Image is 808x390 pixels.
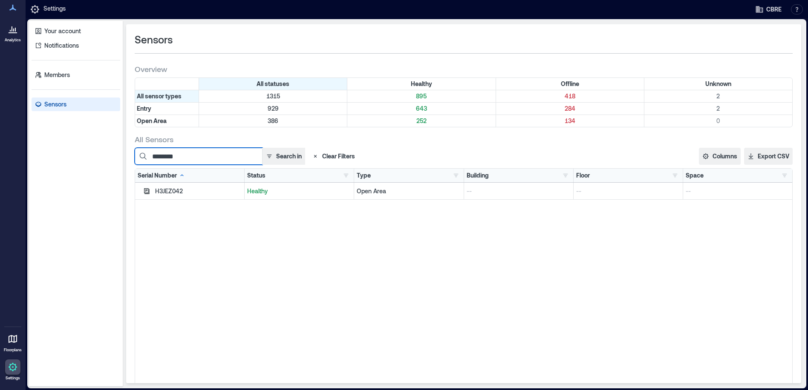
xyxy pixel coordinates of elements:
[4,347,22,353] p: Floorplans
[347,78,496,90] div: Filter by Status: Healthy
[644,78,792,90] div: Filter by Status: Unknown
[247,171,265,180] div: Status
[135,90,199,102] div: All sensor types
[766,5,782,14] span: CBRE
[496,115,644,127] div: Filter by Type: Open Area & Status: Offline
[309,148,358,165] button: Clear Filters
[357,171,371,180] div: Type
[644,103,792,115] div: Filter by Type: Entry & Status: Unknown
[644,115,792,127] div: Filter by Type: Open Area & Status: Unknown (0 sensors)
[744,148,793,165] button: Export CSV
[135,115,199,127] div: Filter by Type: Open Area
[349,104,493,113] p: 643
[138,171,185,180] div: Serial Number
[201,104,345,113] p: 929
[753,3,784,16] button: CBRE
[496,103,644,115] div: Filter by Type: Entry & Status: Offline
[44,27,81,35] p: Your account
[1,329,24,355] a: Floorplans
[699,148,741,165] button: Columns
[135,64,167,74] span: Overview
[5,37,21,43] p: Analytics
[349,117,493,125] p: 252
[44,100,66,109] p: Sensors
[467,171,489,180] div: Building
[576,187,680,195] p: --
[496,78,644,90] div: Filter by Status: Offline
[262,148,305,165] button: Search in
[44,71,70,79] p: Members
[2,19,23,45] a: Analytics
[467,187,571,195] p: --
[135,33,173,46] span: Sensors
[3,357,23,383] a: Settings
[199,78,347,90] div: All statuses
[32,68,120,82] a: Members
[349,92,493,100] p: 895
[646,92,791,100] p: 2
[44,41,79,50] p: Notifications
[155,187,242,195] div: H3JEZ042
[686,171,704,180] div: Space
[32,39,120,52] a: Notifications
[646,104,791,113] p: 2
[201,92,345,100] p: 1315
[201,117,345,125] p: 386
[32,24,120,38] a: Your account
[347,115,496,127] div: Filter by Type: Open Area & Status: Healthy
[498,92,642,100] p: 418
[357,187,461,195] div: Open Area
[135,103,199,115] div: Filter by Type: Entry
[498,104,642,113] p: 284
[498,117,642,125] p: 134
[43,4,66,14] p: Settings
[135,134,173,144] span: All Sensors
[686,187,790,195] p: --
[32,97,120,111] a: Sensors
[576,171,590,180] div: Floor
[247,187,351,195] p: Healthy
[347,103,496,115] div: Filter by Type: Entry & Status: Healthy
[6,376,20,381] p: Settings
[646,117,791,125] p: 0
